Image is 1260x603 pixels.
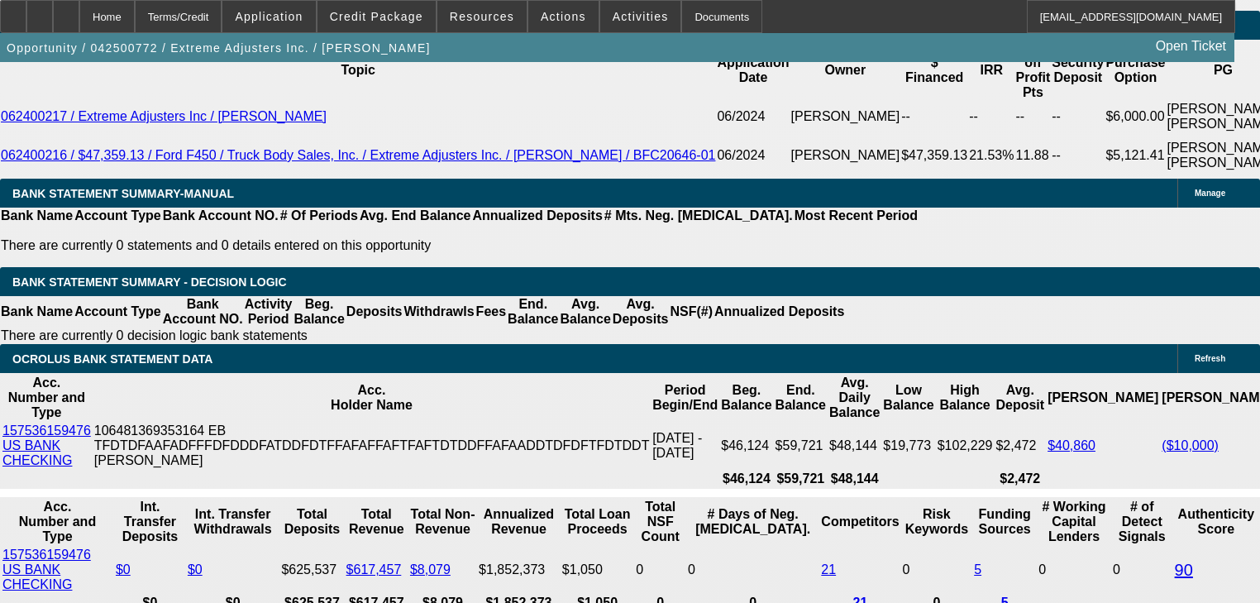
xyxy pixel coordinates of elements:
[613,10,669,23] span: Activities
[1175,561,1193,579] a: 90
[528,1,599,32] button: Actions
[222,1,315,32] button: Application
[74,296,162,328] th: Account Type
[714,296,845,328] th: Annualized Deposits
[635,499,685,545] th: Sum of the Total NSF Count and Total Overdraft Fee Count from Ocrolus
[7,41,431,55] span: Opportunity / 042500772 / Extreme Adjusters Inc. / [PERSON_NAME]
[93,375,650,421] th: Acc. Holder Name
[280,499,343,545] th: Total Deposits
[1051,132,1105,179] td: --
[162,296,244,328] th: Bank Account NO.
[1174,499,1258,545] th: Authenticity Score
[900,40,968,101] th: $ Financed
[115,499,185,545] th: Int. Transfer Deposits
[900,101,968,132] td: --
[687,499,819,545] th: # Days of Neg. [MEDICAL_DATA].
[437,1,527,32] button: Resources
[882,375,934,421] th: Low Balance
[12,275,287,289] span: Bank Statement Summary - Decision Logic
[790,101,901,132] td: [PERSON_NAME]
[12,187,234,200] span: BANK STATEMENT SUMMARY-MANUAL
[403,296,475,328] th: Withdrawls
[346,296,403,328] th: Deposits
[1014,132,1051,179] td: 11.88
[902,499,972,545] th: Risk Keywords
[716,101,790,132] td: 06/2024
[1162,438,1219,452] a: ($10,000)
[559,296,611,328] th: Avg. Balance
[612,296,670,328] th: Avg. Deposits
[720,471,772,487] th: $46,124
[409,499,476,545] th: Total Non-Revenue
[293,296,345,328] th: Beg. Balance
[330,10,423,23] span: Credit Package
[1038,562,1046,577] span: 0
[775,471,827,487] th: $59,721
[720,375,772,421] th: Beg. Balance
[902,547,972,593] td: 0
[359,208,472,224] th: Avg. End Balance
[1038,499,1110,545] th: # Working Capital Lenders
[346,562,402,577] a: $617,457
[635,547,685,593] td: 0
[974,562,981,577] a: 5
[541,10,586,23] span: Actions
[279,208,359,224] th: # Of Periods
[775,423,827,469] td: $59,721
[1014,40,1051,101] th: One-off Profit Pts
[968,132,1014,179] td: 21.53%
[821,562,836,577] a: 21
[187,499,279,545] th: Int. Transfer Withdrawals
[1195,189,1225,198] span: Manage
[410,562,451,577] a: $8,079
[828,423,881,469] td: $48,144
[188,562,203,577] a: $0
[1112,547,1172,593] td: 0
[2,375,92,421] th: Acc. Number and Type
[475,296,507,328] th: Fees
[244,296,294,328] th: Activity Period
[973,499,1036,545] th: Funding Sources
[1014,101,1051,132] td: --
[116,562,131,577] a: $0
[12,352,212,366] span: OCROLUS BANK STATEMENT DATA
[1112,499,1172,545] th: # of Detect Signals
[1,109,327,123] a: 062400217 / Extreme Adjusters Inc / [PERSON_NAME]
[995,471,1045,487] th: $2,472
[2,548,91,591] a: 157536159476 US BANK CHECKING
[720,423,772,469] td: $46,124
[790,40,901,101] th: Owner
[600,1,681,32] button: Activities
[820,499,900,545] th: Competitors
[507,296,559,328] th: End. Balance
[74,208,162,224] th: Account Type
[235,10,303,23] span: Application
[995,423,1045,469] td: $2,472
[687,547,819,593] td: 0
[346,499,408,545] th: Total Revenue
[651,423,718,469] td: [DATE] - [DATE]
[828,375,881,421] th: Avg. Daily Balance
[450,10,514,23] span: Resources
[1105,40,1166,101] th: Purchase Option
[651,375,718,421] th: Period Begin/End
[1051,40,1105,101] th: Security Deposit
[479,562,559,577] div: $1,852,373
[1149,32,1233,60] a: Open Ticket
[1105,132,1166,179] td: $5,121.41
[1047,375,1159,421] th: [PERSON_NAME]
[1,238,918,253] p: There are currently 0 statements and 0 details entered on this opportunity
[775,375,827,421] th: End. Balance
[478,499,560,545] th: Annualized Revenue
[882,423,934,469] td: $19,773
[317,1,436,32] button: Credit Package
[900,132,968,179] td: $47,359.13
[968,40,1014,101] th: IRR
[790,132,901,179] td: [PERSON_NAME]
[716,40,790,101] th: Application Date
[2,424,91,467] a: 157536159476 US BANK CHECKING
[1051,101,1105,132] td: --
[471,208,603,224] th: Annualized Deposits
[604,208,794,224] th: # Mts. Neg. [MEDICAL_DATA].
[93,423,650,469] td: 106481369353164 EB TFDTDFAAFADFFFDFDDDFATDDFDTFFAFAFFAFTFAFTDTDDFFAFAADDTDFDFTFDTDDT [PERSON_NAME]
